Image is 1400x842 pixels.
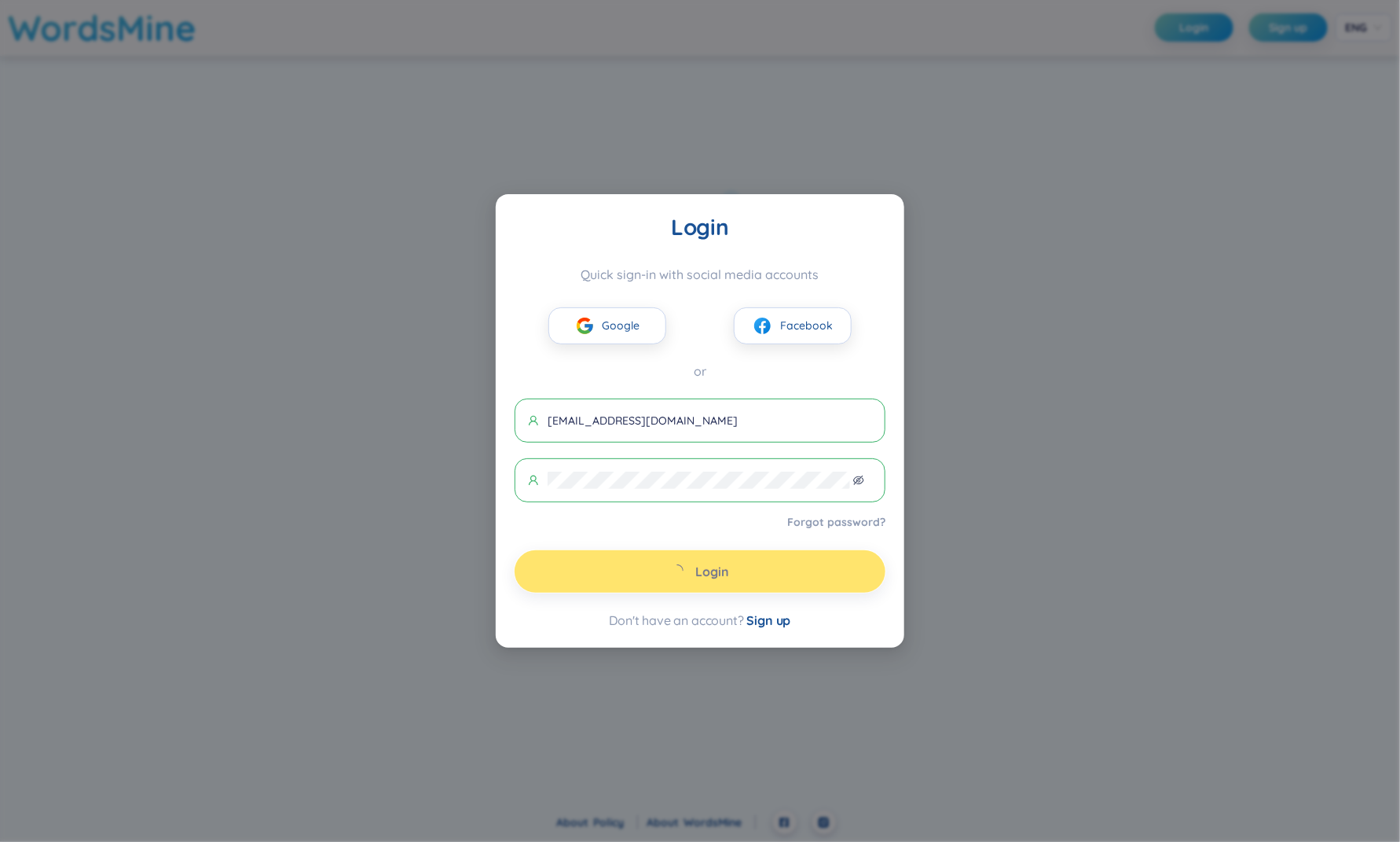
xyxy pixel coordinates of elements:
button: googleGoogle [548,307,666,344]
span: loading [671,564,696,581]
div: Quick sign-in with social media accounts [515,267,885,282]
span: eye-invisible [853,475,864,486]
div: Login [515,213,885,241]
div: Don't have an account? [515,612,885,629]
div: Keywords by Traffic [174,93,265,103]
span: Google [603,317,640,334]
img: website_grey.svg [25,41,38,53]
span: Login [696,563,730,580]
button: Login [515,550,885,593]
img: facebook [753,316,772,336]
a: Forgot password? [787,514,885,530]
img: logo_orange.svg [25,25,38,38]
img: tab_keywords_by_traffic_grey.svg [156,91,169,104]
div: Domain Overview [60,93,141,103]
input: Username or Email [548,412,872,429]
div: or [515,362,885,381]
img: tab_domain_overview_orange.svg [42,91,55,104]
span: Facebook [780,317,833,334]
span: Sign up [747,612,791,628]
span: user [528,415,539,426]
div: v 4.0.25 [44,25,77,38]
button: facebookFacebook [734,307,852,344]
span: user [528,475,539,486]
div: Domain: [DOMAIN_NAME] [41,41,173,53]
img: google [575,316,595,336]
